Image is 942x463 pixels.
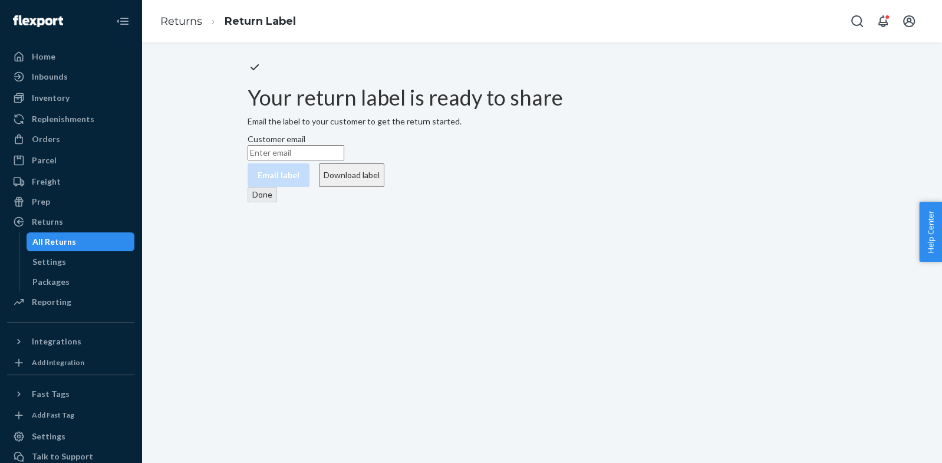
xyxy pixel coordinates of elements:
[32,196,50,208] div: Prep
[32,155,57,166] div: Parcel
[32,451,93,462] div: Talk to Support
[7,408,134,422] a: Add Fast Tag
[32,256,66,268] div: Settings
[897,9,921,33] button: Open account menu
[248,134,305,144] span: Customer email
[160,15,202,28] a: Returns
[32,71,68,83] div: Inbounds
[32,113,94,125] div: Replenishments
[27,232,135,251] a: All Returns
[319,163,384,187] button: Download label
[248,163,309,187] button: Email label
[32,431,65,442] div: Settings
[7,172,134,191] a: Freight
[7,130,134,149] a: Orders
[7,427,134,446] a: Settings
[32,410,74,420] div: Add Fast Tag
[7,67,134,86] a: Inbounds
[7,385,134,403] button: Fast Tags
[32,276,70,288] div: Packages
[248,187,277,202] button: Done
[32,51,55,63] div: Home
[32,216,63,228] div: Returns
[845,9,869,33] button: Open Search Box
[248,86,836,110] h1: Your return label is ready to share
[27,272,135,291] a: Packages
[27,252,135,271] a: Settings
[151,4,305,39] ol: breadcrumbs
[32,236,76,248] div: All Returns
[248,116,836,127] p: Email the label to your customer to get the return started.
[32,336,81,347] div: Integrations
[32,357,84,367] div: Add Integration
[7,293,134,311] a: Reporting
[32,388,70,400] div: Fast Tags
[7,332,134,351] button: Integrations
[7,151,134,170] a: Parcel
[871,9,895,33] button: Open notifications
[32,92,70,104] div: Inventory
[7,192,134,211] a: Prep
[248,145,344,160] input: Customer email
[111,9,134,33] button: Close Navigation
[7,47,134,66] a: Home
[32,133,60,145] div: Orders
[32,296,71,308] div: Reporting
[13,15,63,27] img: Flexport logo
[32,176,61,188] div: Freight
[7,212,134,231] a: Returns
[225,15,296,28] a: Return Label
[7,88,134,107] a: Inventory
[7,356,134,370] a: Add Integration
[7,110,134,129] a: Replenishments
[919,202,942,262] button: Help Center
